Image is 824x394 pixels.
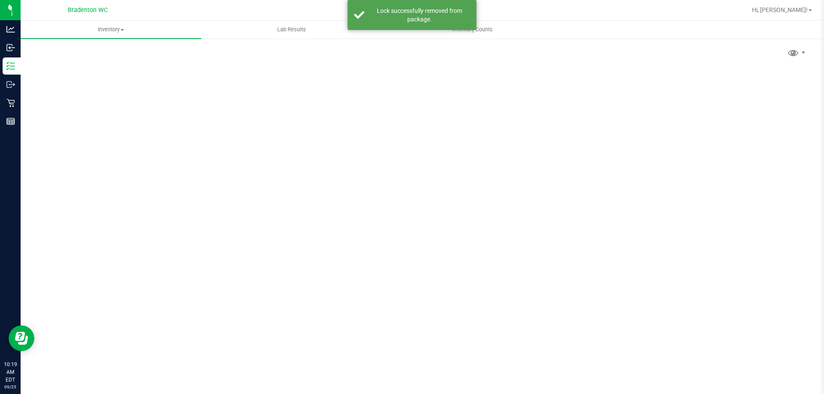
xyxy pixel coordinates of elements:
[6,62,15,70] inline-svg: Inventory
[9,325,34,351] iframe: Resource center
[6,80,15,89] inline-svg: Outbound
[21,21,201,39] a: Inventory
[266,26,318,33] span: Lab Results
[6,117,15,126] inline-svg: Reports
[201,21,382,39] a: Lab Results
[21,26,201,33] span: Inventory
[68,6,108,14] span: Bradenton WC
[369,6,470,24] div: Lock successfully removed from package.
[6,43,15,52] inline-svg: Inbound
[4,384,17,390] p: 09/25
[4,361,17,384] p: 10:19 AM EDT
[6,99,15,107] inline-svg: Retail
[6,25,15,33] inline-svg: Analytics
[752,6,808,13] span: Hi, [PERSON_NAME]!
